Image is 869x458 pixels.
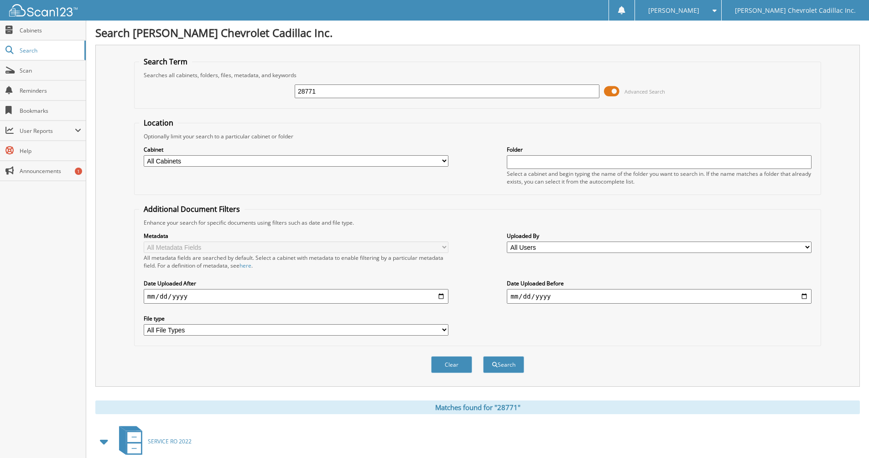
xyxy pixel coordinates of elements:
[139,118,178,128] legend: Location
[483,356,524,373] button: Search
[507,232,812,240] label: Uploaded By
[9,4,78,16] img: scan123-logo-white.svg
[20,87,81,95] span: Reminders
[507,289,812,304] input: end
[624,88,665,95] span: Advanced Search
[735,8,856,13] span: [PERSON_NAME] Chevrolet Cadillac Inc.
[20,47,80,54] span: Search
[144,232,448,240] label: Metadata
[75,168,82,175] div: 1
[431,356,472,373] button: Clear
[139,57,192,67] legend: Search Term
[20,26,81,34] span: Cabinets
[148,437,192,445] span: SERVICE RO 2022
[20,147,81,155] span: Help
[95,400,860,414] div: Matches found for "28771"
[144,289,448,304] input: start
[507,170,812,185] div: Select a cabinet and begin typing the name of the folder you want to search in. If the name match...
[139,204,245,214] legend: Additional Document Filters
[648,8,699,13] span: [PERSON_NAME]
[20,107,81,115] span: Bookmarks
[95,25,860,40] h1: Search [PERSON_NAME] Chevrolet Cadillac Inc.
[139,71,816,79] div: Searches all cabinets, folders, files, metadata, and keywords
[20,127,75,135] span: User Reports
[507,146,812,153] label: Folder
[144,279,448,287] label: Date Uploaded After
[139,219,816,226] div: Enhance your search for specific documents using filters such as date and file type.
[20,67,81,74] span: Scan
[239,262,251,269] a: here
[144,315,448,322] label: File type
[20,167,81,175] span: Announcements
[144,146,448,153] label: Cabinet
[507,279,812,287] label: Date Uploaded Before
[144,254,448,269] div: All metadata fields are searched by default. Select a cabinet with metadata to enable filtering b...
[139,132,816,140] div: Optionally limit your search to a particular cabinet or folder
